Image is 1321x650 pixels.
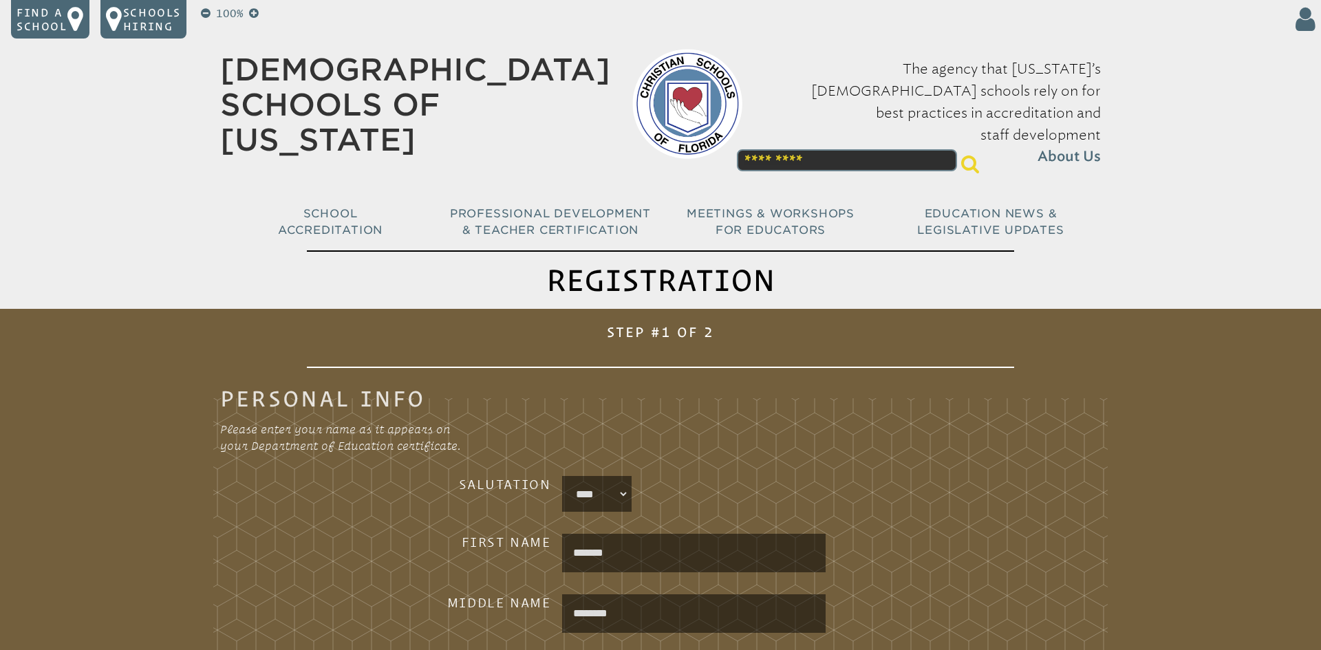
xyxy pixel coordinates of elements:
span: About Us [1038,146,1101,168]
span: Meetings & Workshops for Educators [687,207,855,237]
img: csf-logo-web-colors.png [632,49,742,159]
select: persons_salutation [565,479,630,509]
h3: First Name [331,534,551,550]
h1: Step #1 of 2 [307,314,1014,368]
span: Professional Development & Teacher Certification [450,207,651,237]
p: The agency that [US_STATE]’s [DEMOGRAPHIC_DATA] schools rely on for best practices in accreditati... [764,58,1101,168]
p: Find a school [17,6,67,33]
h1: Registration [307,250,1014,309]
a: [DEMOGRAPHIC_DATA] Schools of [US_STATE] [220,52,610,158]
h3: Salutation [331,476,551,492]
h3: Middle Name [331,594,551,611]
span: School Accreditation [278,207,383,237]
p: Schools Hiring [123,6,181,33]
p: Please enter your name as it appears on your Department of Education certificate. [220,421,660,454]
legend: Personal Info [220,390,426,407]
p: 100% [213,6,246,22]
span: Education News & Legislative Updates [917,207,1064,237]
